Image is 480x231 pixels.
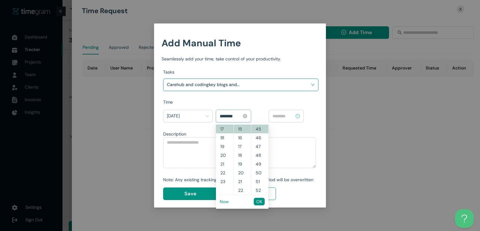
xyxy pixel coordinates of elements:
[216,125,233,133] div: 17
[216,133,233,142] div: 18
[216,160,233,168] div: 21
[243,114,247,118] span: close-circle
[455,209,474,228] iframe: Toggle Customer Support
[216,151,233,160] div: 20
[216,142,233,151] div: 19
[256,198,262,205] span: OK
[163,187,217,200] button: Save
[251,133,268,142] div: 46
[251,186,268,195] div: 52
[167,111,209,121] span: Today
[234,186,251,195] div: 22
[251,177,268,186] div: 51
[234,125,251,133] div: 15
[251,142,268,151] div: 47
[234,151,251,160] div: 18
[163,69,318,75] div: Tasks
[216,177,233,186] div: 23
[162,36,318,50] h1: Add Manual Time
[254,198,265,205] button: OK
[234,168,251,177] div: 20
[163,131,316,137] div: Description
[234,177,251,186] div: 21
[163,99,318,105] div: Time
[251,168,268,177] div: 50
[216,168,233,177] div: 22
[251,160,268,168] div: 49
[251,125,268,133] div: 45
[162,55,318,62] div: Seamlessly add your time, take control of your productivity.
[251,151,268,160] div: 48
[220,199,229,204] a: Now
[234,142,251,151] div: 17
[163,176,316,183] div: Note: Any existing tracking data for the selected period will be overwritten
[234,133,251,142] div: 16
[167,80,240,89] h1: Carehub and codingkey blogs and socials
[184,190,196,198] span: Save
[234,160,251,168] div: 19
